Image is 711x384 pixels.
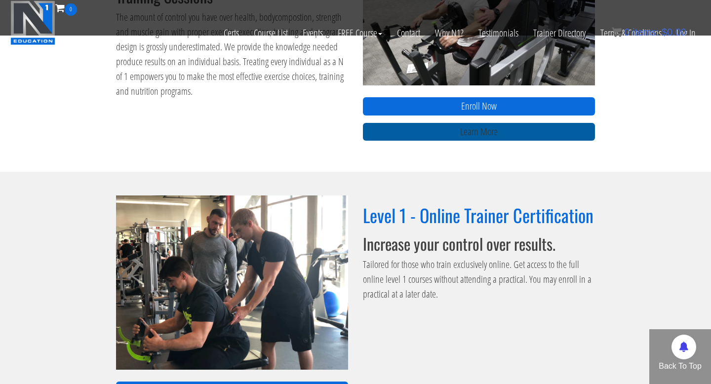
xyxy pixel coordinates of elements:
[471,16,526,50] a: Testimonials
[649,360,711,372] p: Back To Top
[612,27,686,38] a: 0 items: $0.00
[55,1,77,14] a: 0
[116,195,348,370] img: n1-trainer
[363,235,595,252] h3: Increase your control over results.
[428,16,471,50] a: Why N1?
[216,16,246,50] a: Certs
[390,16,428,50] a: Contact
[363,205,595,225] h2: Level 1 - Online Trainer Certification
[612,27,622,37] img: icon11.png
[593,16,669,50] a: Terms & Conditions
[65,3,77,16] span: 0
[10,0,55,45] img: n1-education
[295,16,330,50] a: Events
[363,97,595,115] a: Enroll Now
[669,16,703,50] a: Log In
[363,257,595,302] p: Tailored for those who train exclusively online. Get access to the full online level 1 courses wi...
[330,16,390,50] a: FREE Course
[363,123,595,141] a: Learn More
[116,10,348,99] p: The amount of control you have over health, bodycompostion, strength and muscle gain with proper ...
[246,16,295,50] a: Course List
[526,16,593,50] a: Trainer Directory
[662,27,686,38] bdi: 0.00
[624,27,630,38] span: 0
[662,27,667,38] span: $
[632,27,659,38] span: items:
